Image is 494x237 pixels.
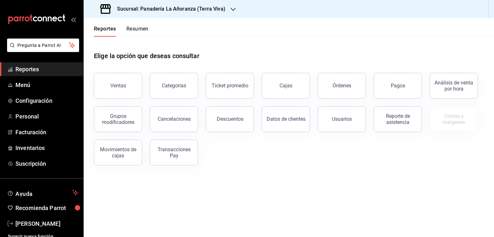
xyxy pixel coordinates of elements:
span: Personal [15,112,78,121]
button: Análisis de venta por hora [430,73,478,99]
a: Pregunta a Parrot AI [5,47,79,53]
span: Recomienda Parrot [15,204,78,212]
button: Pregunta a Parrot AI [7,39,79,52]
button: Grupos modificadores [94,106,142,132]
span: [PERSON_NAME] [15,219,78,228]
button: Contrata inventarios para ver este reporte [430,106,478,132]
div: Cancelaciones [158,116,191,122]
button: Cajas [262,73,310,99]
h3: Sucursal: Panadería La Añoranza (Terra Viva) [112,5,225,13]
button: Reporte de asistencia [374,106,422,132]
span: Inventarios [15,144,78,152]
button: Categorías [150,73,198,99]
span: Pregunta a Parrot AI [17,42,69,49]
div: navigation tabs [94,26,149,37]
div: Movimientos de cajas [98,146,138,159]
button: Cancelaciones [150,106,198,132]
div: Ticket promedio [212,83,248,89]
button: Órdenes [318,73,366,99]
h1: Elige la opción que deseas consultar [94,51,199,61]
span: Menú [15,81,78,89]
span: Facturación [15,128,78,136]
button: Resumen [126,26,149,37]
div: Reporte de asistencia [378,113,418,125]
button: Ticket promedio [206,73,254,99]
div: Categorías [162,83,186,89]
div: Costos y márgenes [434,113,474,125]
div: Análisis de venta por hora [434,80,474,92]
span: Ayuda [15,189,70,197]
button: Descuentos [206,106,254,132]
div: Grupos modificadores [98,113,138,125]
button: Ventas [94,73,142,99]
div: Cajas [279,83,292,89]
span: Reportes [15,65,78,74]
span: Suscripción [15,159,78,168]
div: Usuarios [332,116,352,122]
button: open_drawer_menu [71,17,76,22]
div: Transacciones Pay [154,146,194,159]
button: Pagos [374,73,422,99]
div: Ventas [110,83,126,89]
button: Usuarios [318,106,366,132]
div: Descuentos [217,116,243,122]
button: Datos de clientes [262,106,310,132]
div: Pagos [391,83,405,89]
div: Datos de clientes [267,116,306,122]
span: Configuración [15,96,78,105]
button: Transacciones Pay [150,140,198,165]
button: Movimientos de cajas [94,140,142,165]
div: Órdenes [333,83,351,89]
button: Reportes [94,26,116,37]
